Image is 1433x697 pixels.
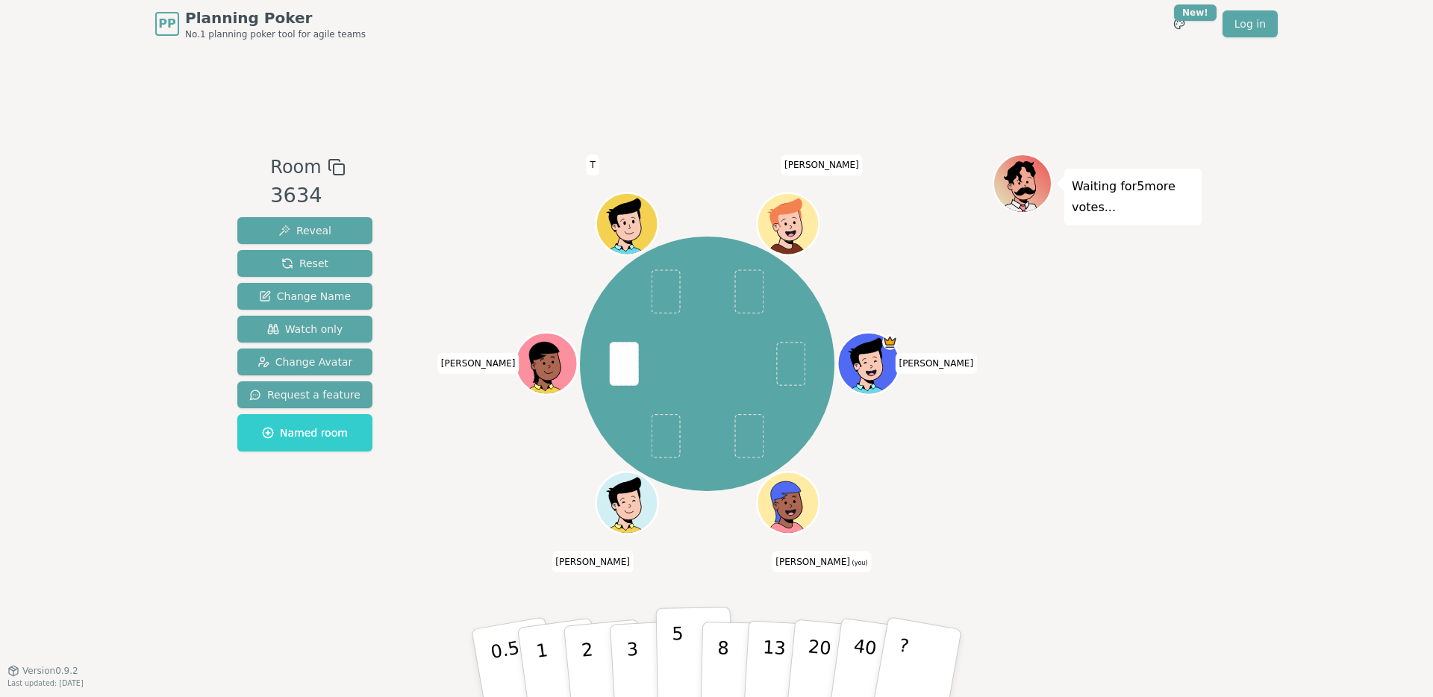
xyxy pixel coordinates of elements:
span: Version 0.9.2 [22,665,78,677]
a: PPPlanning PokerNo.1 planning poker tool for agile teams [155,7,366,40]
span: Click to change your name [781,155,863,176]
button: New! [1166,10,1193,37]
span: Change Name [259,289,351,304]
span: Click to change your name [772,551,871,572]
span: Reveal [278,223,331,238]
div: New! [1174,4,1217,21]
span: PP [158,15,175,33]
div: 3634 [270,181,345,211]
span: Named room [262,425,348,440]
span: Click to change your name [437,353,519,374]
span: Click to change your name [552,551,634,572]
span: Planning Poker [185,7,366,28]
button: Named room [237,414,372,451]
button: Change Avatar [237,348,372,375]
span: No.1 planning poker tool for agile teams [185,28,366,40]
button: Change Name [237,283,372,310]
span: Click to change your name [895,353,977,374]
span: Last updated: [DATE] [7,679,84,687]
button: Reset [237,250,372,277]
button: Reveal [237,217,372,244]
p: Waiting for 5 more votes... [1072,176,1194,218]
span: Watch only [267,322,343,337]
button: Version0.9.2 [7,665,78,677]
span: Reset [281,256,328,271]
span: Room [270,154,321,181]
span: Click to change your name [586,155,599,176]
span: Request a feature [249,387,360,402]
button: Click to change your avatar [758,474,817,532]
button: Watch only [237,316,372,343]
a: Log in [1223,10,1278,37]
span: (you) [850,560,868,566]
span: Gary is the host [882,334,898,350]
button: Request a feature [237,381,372,408]
span: Change Avatar [257,354,353,369]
